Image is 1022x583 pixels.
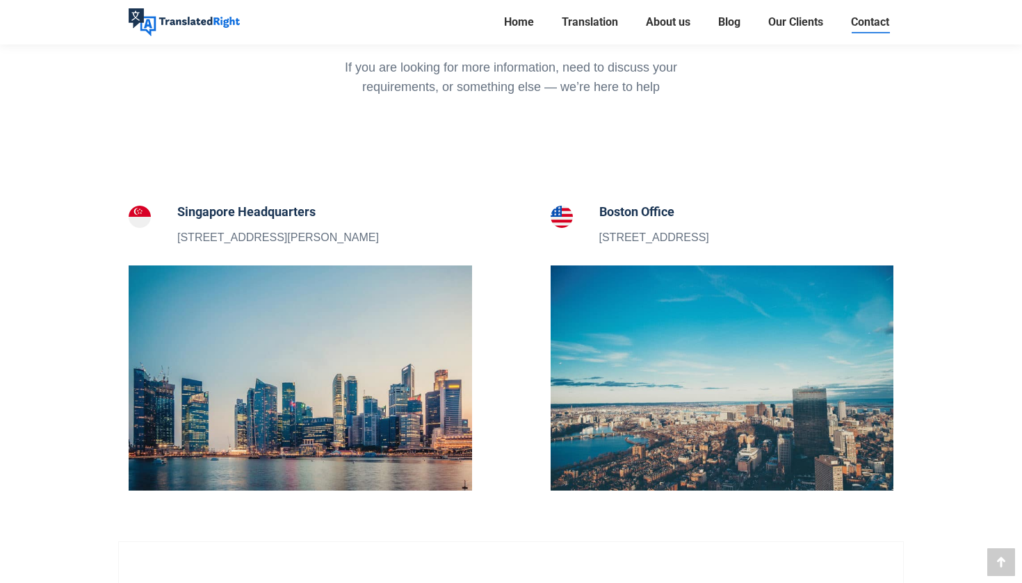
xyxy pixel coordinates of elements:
span: About us [646,15,690,29]
div: If you are looking for more information, need to discuss your requirements, or something else — w... [325,58,697,97]
a: Translation [558,13,622,32]
p: [STREET_ADDRESS][PERSON_NAME] [177,229,379,247]
h5: Boston Office [599,202,709,222]
img: Translated Right [129,8,240,36]
a: Contact [847,13,893,32]
a: About us [642,13,695,32]
span: Home [504,15,534,29]
img: Contact our Boston translation branch office [551,265,894,491]
a: Home [500,13,538,32]
p: [STREET_ADDRESS] [599,229,709,247]
img: Singapore Headquarters [129,206,151,228]
span: Our Clients [768,15,823,29]
span: Translation [562,15,618,29]
img: Contact our Singapore Translation Headquarters Office [129,265,472,491]
h5: Singapore Headquarters [177,202,379,222]
a: Blog [714,13,745,32]
img: Boston Office [551,206,573,228]
span: Blog [718,15,740,29]
span: Contact [851,15,889,29]
a: Our Clients [764,13,827,32]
